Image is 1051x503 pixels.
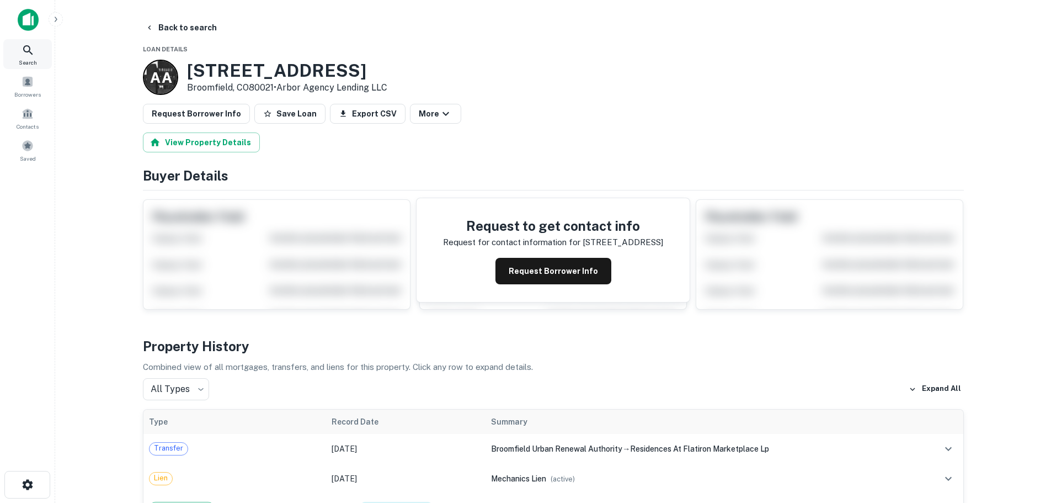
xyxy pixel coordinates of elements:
span: mechanics lien [491,474,546,483]
span: Contacts [17,122,39,131]
h3: [STREET_ADDRESS] [187,60,387,81]
p: A A [150,67,171,88]
a: Arbor Agency Lending LLC [276,82,387,93]
a: Contacts [3,103,52,133]
span: Lien [150,473,172,484]
span: Loan Details [143,46,188,52]
button: Export CSV [330,104,406,124]
td: [DATE] [326,464,486,494]
button: Save Loan [254,104,326,124]
td: [DATE] [326,434,486,464]
button: expand row [939,469,958,488]
iframe: Chat Widget [996,415,1051,468]
button: Back to search [141,18,221,38]
span: Transfer [150,443,188,454]
span: Search [19,58,37,67]
th: Type [143,410,327,434]
span: broomfield urban renewal authority [491,444,622,453]
div: All Types [143,378,209,400]
p: Broomfield, CO80021 • [187,81,387,94]
h4: Buyer Details [143,166,964,186]
span: Saved [20,154,36,163]
th: Summary [486,410,920,434]
th: Record Date [326,410,486,434]
button: View Property Details [143,133,260,152]
h4: Property History [143,336,964,356]
h4: Request to get contact info [443,216,663,236]
div: → [491,443,915,455]
button: Request Borrower Info [495,258,611,284]
p: Request for contact information for [443,236,580,249]
span: Borrowers [14,90,41,99]
p: [STREET_ADDRESS] [583,236,663,249]
a: Search [3,39,52,69]
button: Expand All [906,381,964,398]
span: residences at flatiron marketplace lp [630,444,769,453]
p: Combined view of all mortgages, transfers, and liens for this property. Click any row to expand d... [143,361,964,374]
button: Request Borrower Info [143,104,250,124]
a: Borrowers [3,71,52,101]
button: expand row [939,440,958,458]
span: ( active ) [551,475,575,483]
a: Saved [3,135,52,165]
img: capitalize-icon.png [18,9,39,31]
button: More [410,104,461,124]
